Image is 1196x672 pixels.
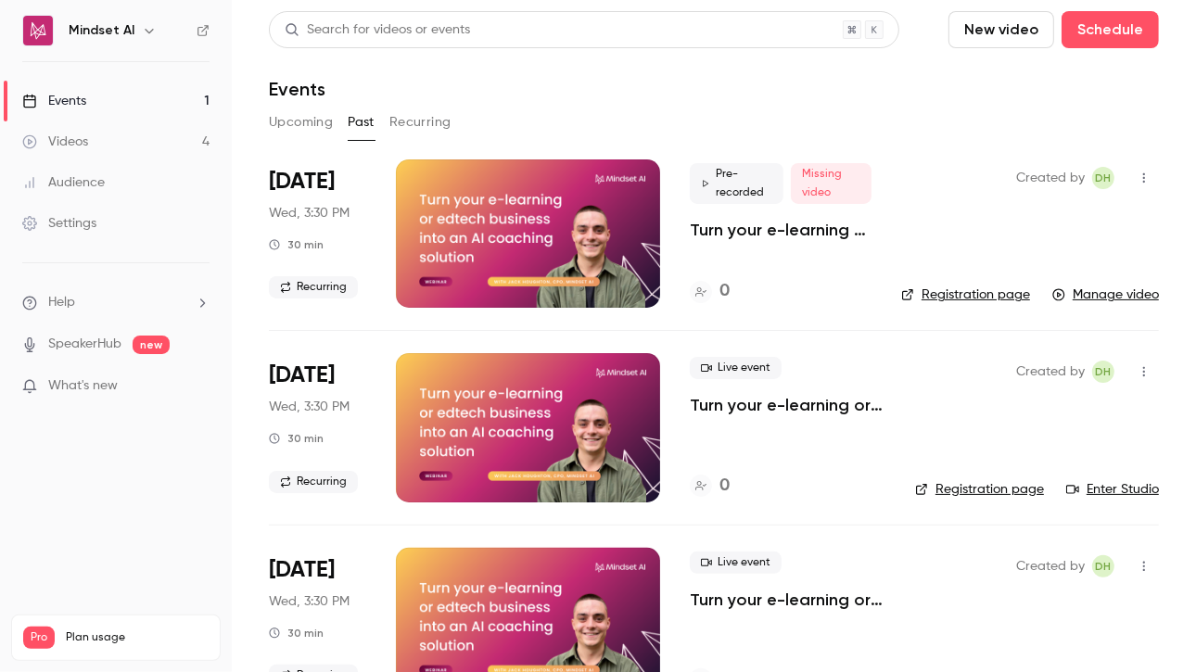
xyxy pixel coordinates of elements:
span: [DATE] [269,167,335,197]
span: DH [1096,361,1112,383]
a: SpeakerHub [48,335,121,354]
a: Manage video [1052,285,1159,304]
span: Plan usage [66,630,209,645]
span: Recurring [269,471,358,493]
span: Live event [690,357,782,379]
span: Missing video [791,163,872,204]
button: New video [948,11,1054,48]
div: 30 min [269,237,324,252]
div: 30 min [269,626,324,640]
span: Wed, 3:30 PM [269,592,350,611]
span: Live event [690,552,782,574]
span: [DATE] [269,555,335,585]
button: Upcoming [269,108,333,137]
a: Registration page [915,480,1044,499]
span: [DATE] [269,361,335,390]
a: Turn your e-learning or edtech business into an AI coaching solution [690,219,872,241]
span: Wed, 3:30 PM [269,398,350,416]
button: Schedule [1062,11,1159,48]
a: 0 [690,474,730,499]
span: What's new [48,376,118,396]
span: Help [48,293,75,312]
a: Turn your e-learning or edtech business into an AI coaching solution [690,589,885,611]
span: Wed, 3:30 PM [269,204,350,222]
span: DH [1096,555,1112,577]
span: Recurring [269,276,358,298]
h1: Events [269,78,325,100]
span: Created by [1016,167,1085,189]
div: Videos [22,133,88,151]
button: Recurring [389,108,452,137]
span: Created by [1016,555,1085,577]
a: Turn your e-learning or edtech business into an AI coaching solution [690,394,885,416]
img: Mindset AI [23,16,53,45]
div: Events [22,92,86,110]
a: 0 [690,279,730,304]
li: help-dropdown-opener [22,293,210,312]
span: Pre-recorded [690,163,783,204]
span: DH [1096,167,1112,189]
div: Audience [22,173,105,192]
div: Search for videos or events [285,20,470,40]
span: Created by [1016,361,1085,383]
span: Dexter Hutchings [1092,361,1114,383]
span: Dexter Hutchings [1092,555,1114,577]
iframe: Noticeable Trigger [187,378,210,395]
h4: 0 [719,474,730,499]
button: Past [348,108,375,137]
div: Mar 26 Wed, 3:30 PM (Europe/London) [269,159,366,308]
div: Settings [22,214,96,233]
h6: Mindset AI [69,21,134,40]
div: 30 min [269,431,324,446]
div: Mar 19 Wed, 3:30 PM (Europe/London) [269,353,366,501]
a: Enter Studio [1066,480,1159,499]
span: Dexter Hutchings [1092,167,1114,189]
h4: 0 [719,279,730,304]
span: new [133,336,170,354]
span: Pro [23,627,55,649]
a: Registration page [901,285,1030,304]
